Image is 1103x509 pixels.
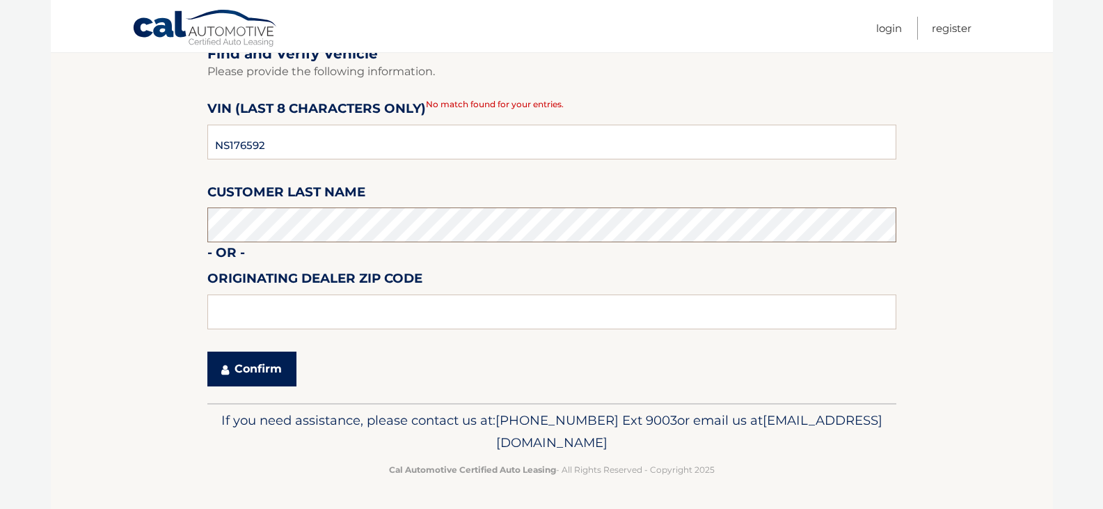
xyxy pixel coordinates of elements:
[207,242,245,268] label: - or -
[876,17,902,40] a: Login
[932,17,971,40] a: Register
[207,268,422,294] label: Originating Dealer Zip Code
[207,98,426,124] label: VIN (last 8 characters only)
[216,462,887,477] p: - All Rights Reserved - Copyright 2025
[216,409,887,454] p: If you need assistance, please contact us at: or email us at
[426,99,564,109] span: No match found for your entries.
[207,62,896,81] p: Please provide the following information.
[132,9,278,49] a: Cal Automotive
[207,182,365,207] label: Customer Last Name
[207,352,296,386] button: Confirm
[207,45,896,63] h2: Find and Verify Vehicle
[495,412,677,428] span: [PHONE_NUMBER] Ext 9003
[496,412,882,451] span: [EMAIL_ADDRESS][DOMAIN_NAME]
[389,464,556,475] strong: Cal Automotive Certified Auto Leasing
